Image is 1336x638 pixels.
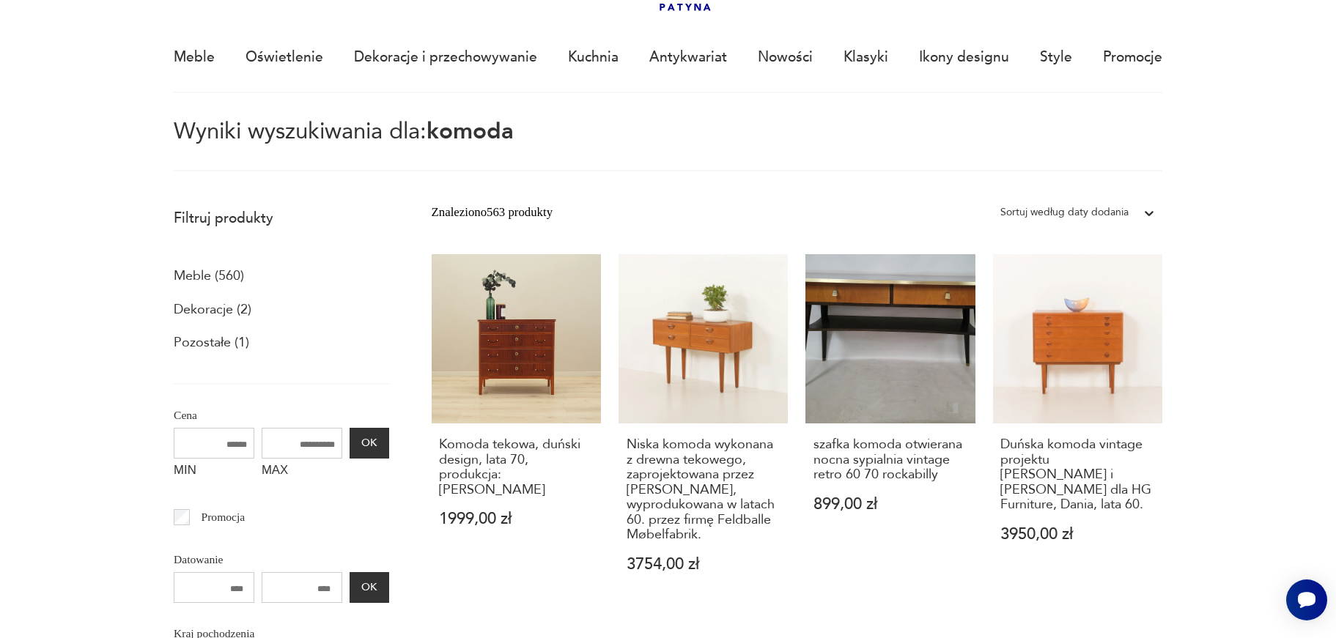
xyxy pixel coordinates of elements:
[246,23,323,91] a: Oświetlenie
[619,254,788,606] a: Niska komoda wykonana z drewna tekowego, zaprojektowana przez Kaia Kristiansena, wyprodukowana w ...
[432,203,553,222] div: Znaleziono 563 produkty
[174,459,254,486] label: MIN
[354,23,537,91] a: Dekoracje i przechowywanie
[813,497,967,512] p: 899,00 zł
[649,23,727,91] a: Antykwariat
[844,23,888,91] a: Klasyki
[993,254,1162,606] a: Duńska komoda vintage projektu Ruda Thygesena i Johnego Sørensena dla HG Furniture, Dania, lata 6...
[427,116,514,146] span: komoda
[1000,203,1129,222] div: Sortuj według daty dodania
[1000,527,1154,542] p: 3950,00 zł
[174,121,1162,171] p: Wyniki wyszukiwania dla:
[350,572,389,603] button: OK
[174,550,389,569] p: Datowanie
[919,23,1009,91] a: Ikony designu
[568,23,619,91] a: Kuchnia
[627,437,780,542] h3: Niska komoda wykonana z drewna tekowego, zaprojektowana przez [PERSON_NAME], wyprodukowana w lata...
[1103,23,1162,91] a: Promocje
[813,437,967,482] h3: szafka komoda otwierana nocna sypialnia vintage retro 60 70 rockabilly
[1040,23,1072,91] a: Style
[1286,579,1327,620] iframe: Smartsupp widget button
[805,254,975,606] a: szafka komoda otwierana nocna sypialnia vintage retro 60 70 rockabillyszafka komoda otwierana noc...
[201,508,245,527] p: Promocja
[439,511,593,527] p: 1999,00 zł
[174,209,389,228] p: Filtruj produkty
[262,459,342,486] label: MAX
[174,330,249,355] a: Pozostałe (1)
[174,264,244,289] a: Meble (560)
[627,557,780,572] p: 3754,00 zł
[350,428,389,459] button: OK
[758,23,813,91] a: Nowości
[1000,437,1154,512] h3: Duńska komoda vintage projektu [PERSON_NAME] i [PERSON_NAME] dla HG Furniture, Dania, lata 60.
[432,254,601,606] a: Komoda tekowa, duński design, lata 70, produkcja: DaniaKomoda tekowa, duński design, lata 70, pro...
[174,297,251,322] a: Dekoracje (2)
[174,23,215,91] a: Meble
[174,406,389,425] p: Cena
[439,437,593,497] h3: Komoda tekowa, duński design, lata 70, produkcja: [PERSON_NAME]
